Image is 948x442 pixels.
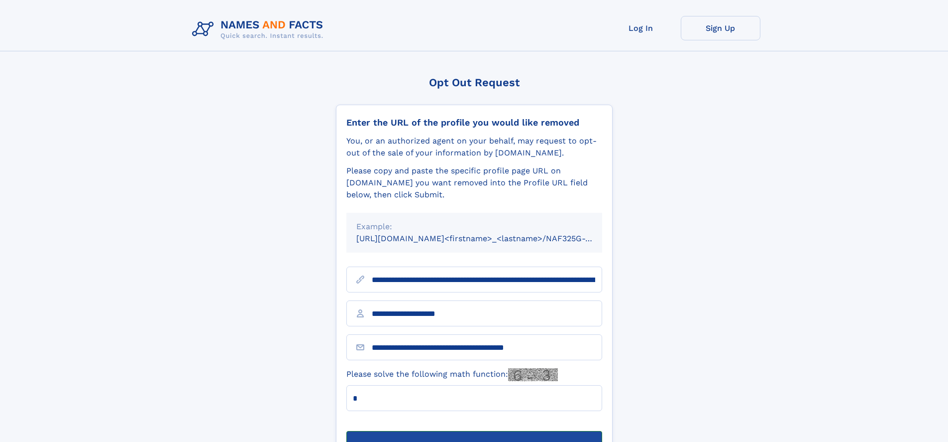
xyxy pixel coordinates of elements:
[346,135,602,159] div: You, or an authorized agent on your behalf, may request to opt-out of the sale of your informatio...
[336,76,613,89] div: Opt Out Request
[356,234,621,243] small: [URL][DOMAIN_NAME]<firstname>_<lastname>/NAF325G-xxxxxxxx
[681,16,760,40] a: Sign Up
[346,368,558,381] label: Please solve the following math function:
[346,165,602,201] div: Please copy and paste the specific profile page URL on [DOMAIN_NAME] you want removed into the Pr...
[188,16,331,43] img: Logo Names and Facts
[346,117,602,128] div: Enter the URL of the profile you would like removed
[356,221,592,233] div: Example:
[601,16,681,40] a: Log In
